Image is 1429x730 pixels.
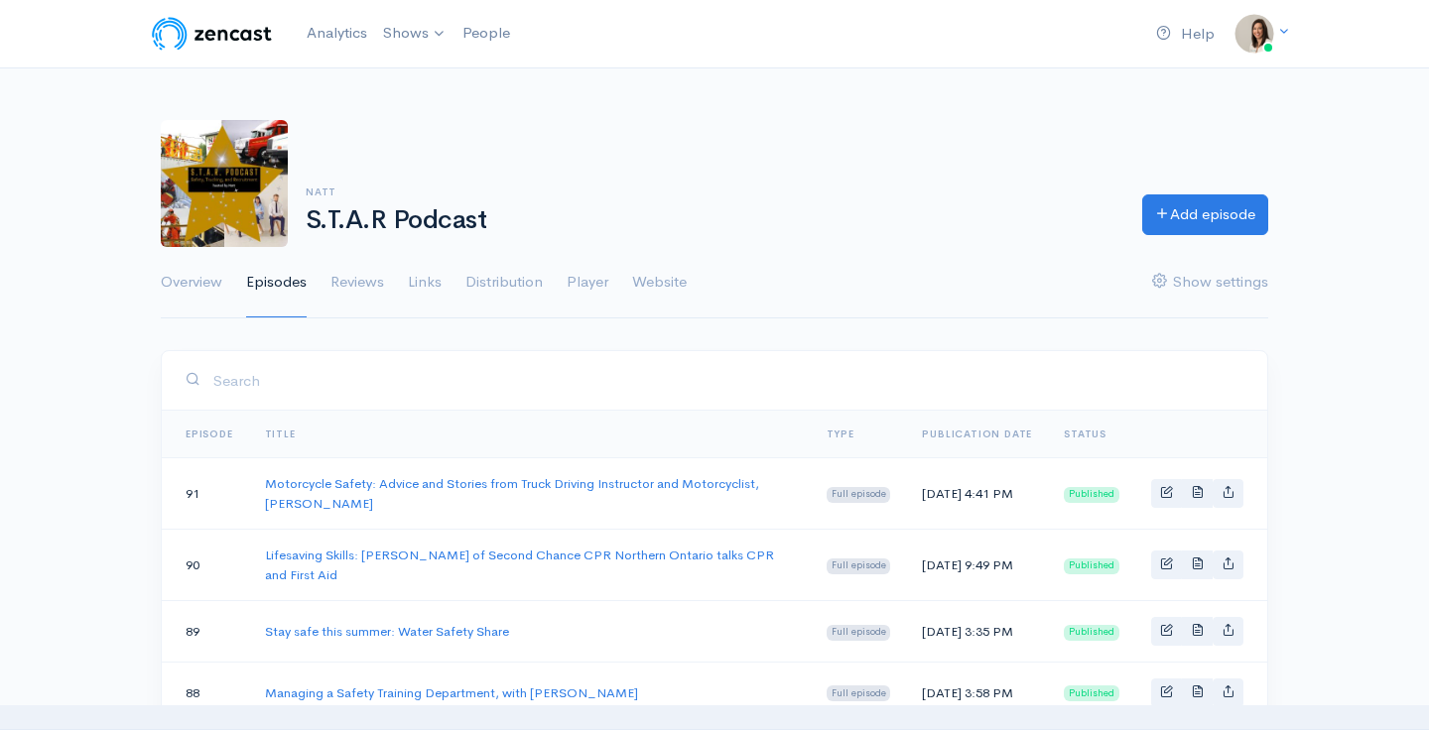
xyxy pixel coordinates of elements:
[906,662,1048,723] td: [DATE] 3:58 PM
[375,12,455,56] a: Shows
[567,247,608,318] a: Player
[1213,550,1243,579] a: Share episode
[1191,556,1204,569] span: Episode transcription
[161,247,222,318] a: Overview
[906,458,1048,530] td: [DATE] 4:41 PM
[149,14,275,54] img: ZenCast Logo
[1213,617,1243,646] a: Share episode
[827,558,891,574] span: Full episode
[330,247,384,318] a: Reviews
[162,601,249,663] td: 89
[265,475,759,512] a: Motorcycle Safety: Advice and Stories from Truck Driving Instructor and Motorcyclist, [PERSON_NAME]
[1213,479,1243,508] a: Share episode
[1142,194,1268,235] a: Add episode
[246,247,307,318] a: Episodes
[265,427,296,440] a: Title
[455,12,518,55] a: People
[1064,558,1119,574] span: Published
[212,360,1243,401] input: Search
[906,530,1048,601] td: [DATE] 9:49 PM
[1064,427,1106,440] span: Status
[1234,14,1274,54] img: ...
[1160,485,1173,498] span: Edit episode
[408,247,442,318] a: Links
[827,487,891,503] span: Full episode
[265,623,509,640] a: Stay safe this summer: Water Safety Share
[1152,247,1268,318] a: Show settings
[162,458,249,530] td: 91
[1191,623,1204,636] span: Episode transcription
[1151,678,1243,707] div: Basic example
[827,427,854,440] a: Type
[1151,479,1243,508] div: Basic example
[1064,625,1119,641] span: Published
[1213,678,1243,707] a: Share episode
[265,684,638,701] a: Managing a Safety Training Department, with [PERSON_NAME]
[162,530,249,601] td: 90
[1064,487,1119,503] span: Published
[1151,617,1243,646] div: Basic example
[922,427,1032,440] a: Publication date
[1160,684,1173,697] span: Edit episode
[632,247,687,318] a: Website
[827,685,891,701] span: Full episode
[162,662,249,723] td: 88
[1191,485,1204,498] span: Episode transcription
[265,547,774,583] a: Lifesaving Skills: [PERSON_NAME] of Second Chance CPR Northern Ontario talks CPR and First Aid
[1151,550,1243,579] div: Basic example
[465,247,543,318] a: Distribution
[1160,556,1173,569] span: Edit episode
[306,206,1118,235] h1: S.T.A.R Podcast
[1148,13,1223,56] a: Help
[186,427,233,440] a: Episode
[299,12,375,55] a: Analytics
[827,625,891,641] span: Full episode
[1191,684,1204,697] span: Episode transcription
[1064,685,1119,701] span: Published
[306,186,1118,197] h6: Natt
[906,601,1048,663] td: [DATE] 3:35 PM
[1160,623,1173,636] span: Edit episode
